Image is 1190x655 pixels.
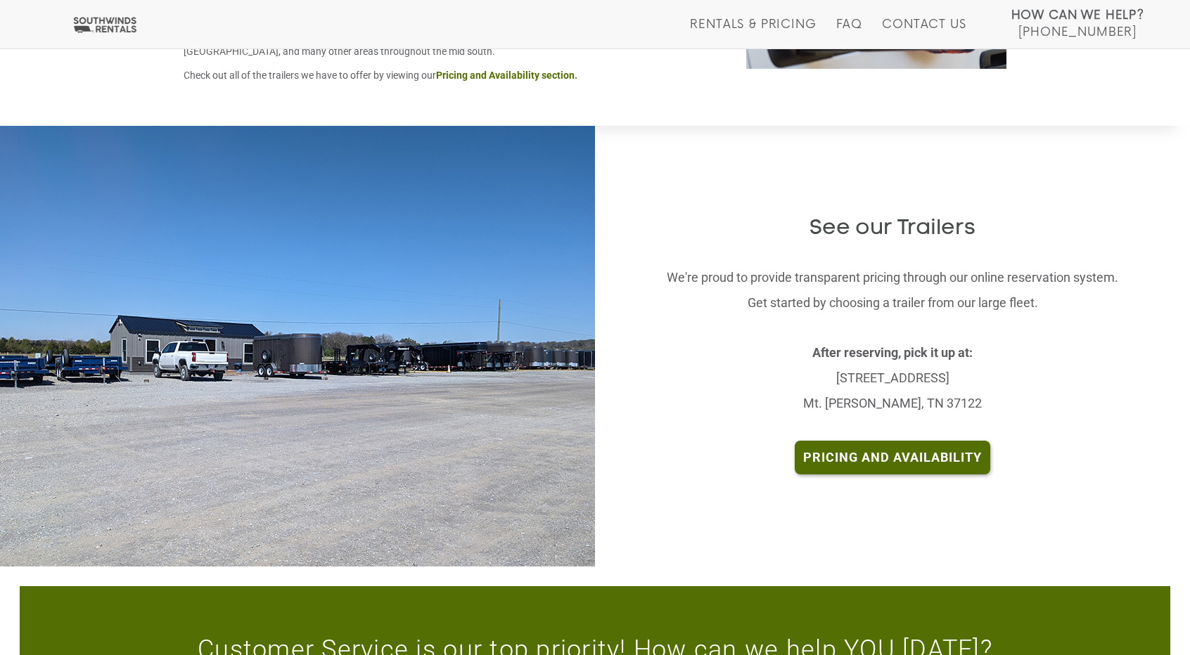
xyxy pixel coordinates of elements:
p: Check out all of the trailers we have to offer by viewing our [184,67,725,84]
a: Pricing and Availability [795,441,990,474]
img: Southwinds Rentals Logo [70,16,139,34]
a: Contact Us [882,18,966,48]
span: [PHONE_NUMBER] [1018,25,1137,39]
a: Rentals & Pricing [690,18,816,48]
strong: How Can We Help? [1011,8,1144,22]
p: [STREET_ADDRESS] Mt. [PERSON_NAME], TN 37122 [664,340,1121,416]
a: Pricing and Availability section. [436,70,577,81]
h2: See our Trailers [664,217,1121,240]
p: We're proud to provide transparent pricing through our online reservation system. Get started by ... [664,265,1121,316]
a: How Can We Help? [PHONE_NUMBER] [1011,7,1144,38]
strong: After reserving, pick it up at: [812,345,973,360]
a: FAQ [836,18,863,48]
